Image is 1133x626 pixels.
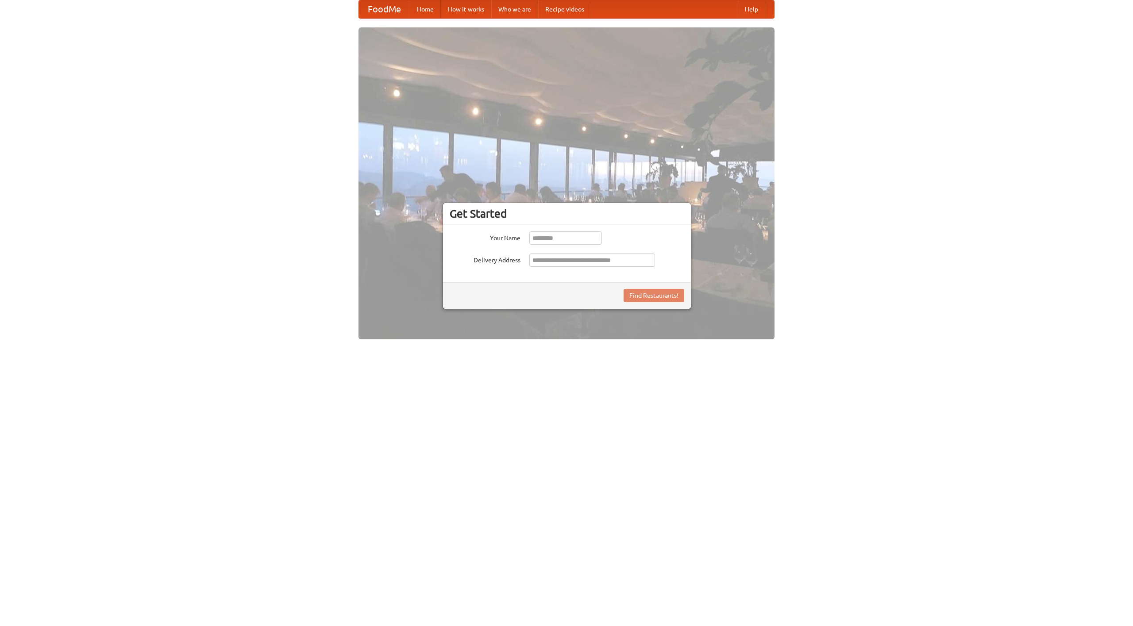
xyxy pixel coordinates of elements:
a: Recipe videos [538,0,591,18]
button: Find Restaurants! [624,289,684,302]
a: How it works [441,0,491,18]
a: FoodMe [359,0,410,18]
h3: Get Started [450,207,684,220]
label: Delivery Address [450,253,520,265]
label: Your Name [450,231,520,242]
a: Home [410,0,441,18]
a: Help [738,0,765,18]
a: Who we are [491,0,538,18]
